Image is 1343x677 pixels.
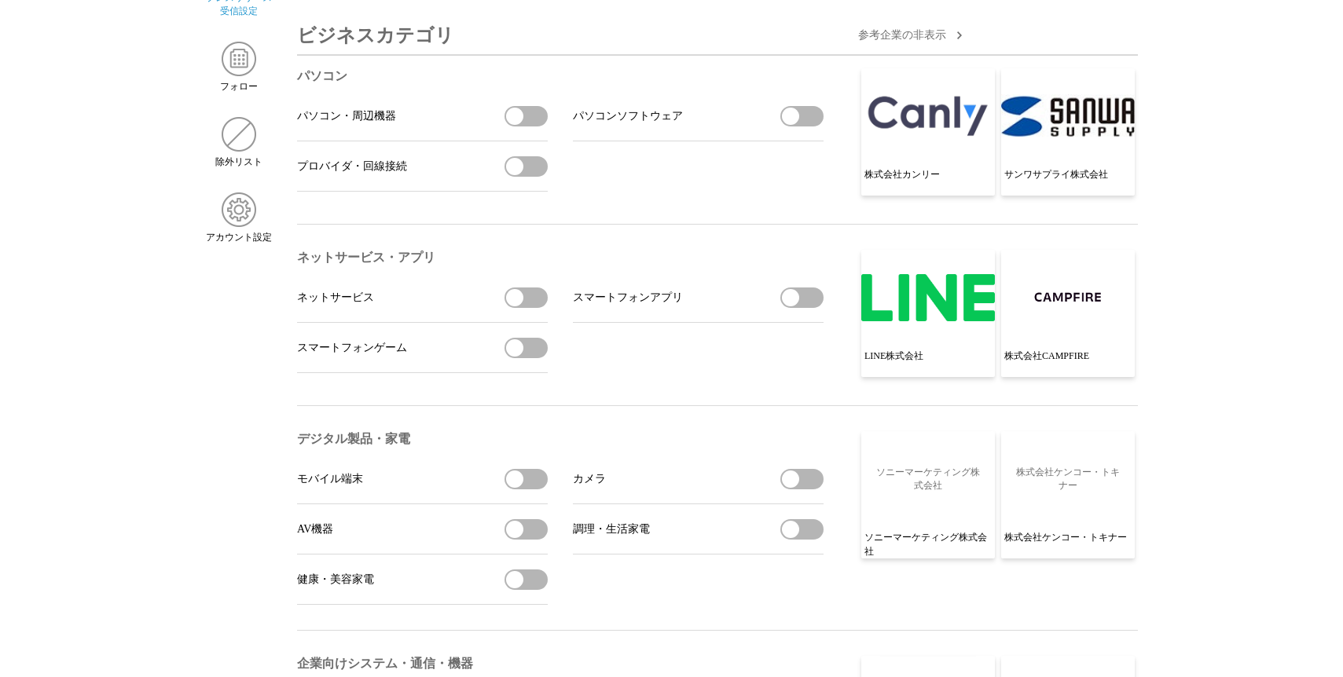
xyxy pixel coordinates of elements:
p: ソニーマーケティング株式会社 [861,527,995,558]
span: ネットサービス [297,291,374,305]
h3: 企業向けシステム・通信・機器 [297,656,824,672]
p: 株式会社ケンコー・トキナー [1001,527,1135,558]
span: アカウント設定 [206,231,272,244]
img: フォロー [222,42,256,76]
span: スマートフォンアプリ [573,291,683,305]
h3: デジタル製品・家電 [297,431,824,448]
span: フォロー [220,80,258,93]
span: カメラ [573,472,606,486]
span: パソコン・周辺機器 [297,109,396,123]
span: AV機器 [297,522,333,536]
a: フォローフォロー [205,42,272,93]
img: 除外リスト [222,117,256,152]
span: プロバイダ・回線接続 [297,159,407,174]
img: サンワサプライ株式会社のロゴ画像 [1001,68,1135,164]
p: 株式会社ケンコー・トキナー [1014,466,1122,492]
img: 株式会社CAMPFIREのロゴ画像 [1001,250,1135,346]
span: パソコンソフトウェア [573,109,683,123]
h3: ビジネスカテゴリ [297,16,454,54]
span: 調理・生活家電 [573,522,650,536]
span: 除外リスト [215,156,262,169]
button: 参考企業の非表示 [858,26,968,45]
img: LINE株式会社のロゴ画像 [861,250,995,346]
p: 株式会社カンリー [861,164,995,196]
span: 健康・美容家電 [297,573,374,587]
img: 株式会社カンリーのロゴ画像 [861,68,995,164]
p: サンワサプライ株式会社 [1001,164,1135,196]
img: アカウント設定 [222,192,256,227]
span: モバイル端末 [297,472,363,486]
span: 参考企業の 非 表示 [858,28,946,42]
ul: ネットサービス・アプリの参考企業一覧 [861,250,1138,380]
h3: ネットサービス・アプリ [297,250,824,266]
p: 株式会社CAMPFIRE [1001,346,1135,377]
span: スマートフォンゲーム [297,341,407,355]
p: ソニーマーケティング株式会社 [874,466,982,492]
ul: デジタル製品・家電の参考企業一覧 [861,431,1138,605]
a: アカウント設定アカウント設定 [205,192,272,244]
p: LINE株式会社 [861,346,995,377]
a: 除外リスト除外リスト [205,117,272,169]
h3: パソコン [297,68,824,85]
ul: パソコンの参考企業一覧 [861,68,1138,199]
